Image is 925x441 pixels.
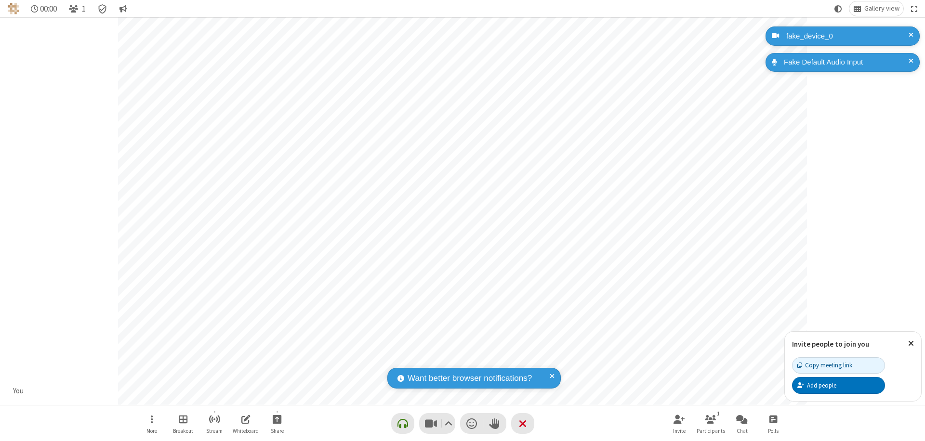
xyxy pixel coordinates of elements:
[10,386,27,397] div: You
[783,31,912,42] div: fake_device_0
[146,428,157,434] span: More
[8,3,19,14] img: QA Selenium DO NOT DELETE OR CHANGE
[115,1,131,16] button: Conversation
[40,4,57,13] span: 00:00
[173,428,193,434] span: Breakout
[673,428,686,434] span: Invite
[737,428,748,434] span: Chat
[901,332,921,355] button: Close popover
[65,1,90,16] button: Open participant list
[714,409,723,418] div: 1
[697,428,725,434] span: Participants
[442,413,455,434] button: Video setting
[797,361,852,370] div: Copy meeting link
[780,57,912,68] div: Fake Default Audio Input
[907,1,922,16] button: Fullscreen
[169,410,198,437] button: Manage Breakout Rooms
[792,377,885,393] button: Add people
[82,4,86,13] span: 1
[233,428,259,434] span: Whiteboard
[511,413,534,434] button: End or leave meeting
[792,339,869,349] label: Invite people to join you
[460,413,483,434] button: Send a reaction
[137,410,166,437] button: Open menu
[231,410,260,437] button: Open shared whiteboard
[419,413,455,434] button: Stop video (⌘+Shift+V)
[408,372,532,385] span: Want better browser notifications?
[391,413,414,434] button: Connect your audio
[263,410,291,437] button: Start sharing
[831,1,846,16] button: Using system theme
[759,410,788,437] button: Open poll
[792,357,885,374] button: Copy meeting link
[483,413,506,434] button: Raise hand
[206,428,223,434] span: Stream
[200,410,229,437] button: Start streaming
[93,1,112,16] div: Meeting details Encryption enabled
[27,1,61,16] div: Timer
[768,428,779,434] span: Polls
[665,410,694,437] button: Invite participants (⌘+Shift+I)
[696,410,725,437] button: Open participant list
[271,428,284,434] span: Share
[849,1,903,16] button: Change layout
[864,5,899,13] span: Gallery view
[727,410,756,437] button: Open chat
